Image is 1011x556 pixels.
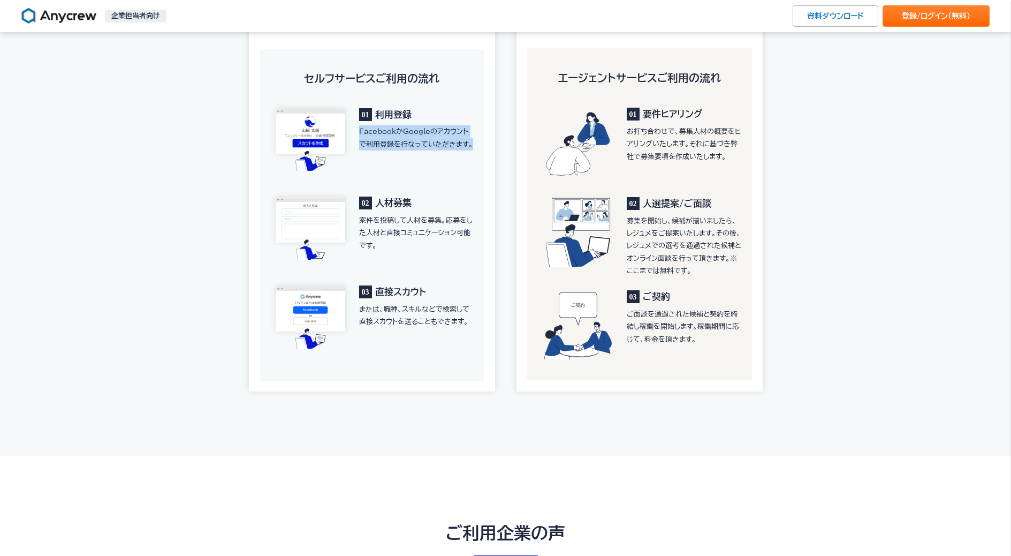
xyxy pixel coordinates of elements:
[359,108,474,122] p: 利用登録
[627,108,640,121] span: 01
[359,197,372,209] span: 02
[627,290,741,304] p: ご契約
[627,215,741,277] p: 募集を開始し、候補が揃いましたら、レジュメをご提案いたします。その後、レジュメでの選考を通過された候補とオンライン面談を行って頂きます。※ここまでは無料です。
[359,285,474,299] p: 直接スカウト
[3,268,10,275] input: エニィクルーのプライバシーポリシーに同意する*
[948,12,970,20] span: （無料）
[359,125,474,151] p: FacebookかGoogleのアカウントで利用登録を行なっていただきます。
[627,308,741,345] p: ご面談を通過された候補と契約を締結し稼働を開始します。稼働期間に応じて、料金を頂きます。
[21,7,96,25] img: Anycrew
[538,70,741,86] h5: エージェントサービス ご利用の流れ
[359,108,372,121] span: 01
[12,268,180,277] span: エニィクルーの に同意する
[793,5,878,27] a: 資料ダウンロード
[627,197,640,210] span: 02
[270,70,474,86] h5: セルフサービス ご利用の流れ
[627,197,741,211] p: 人選提案/ご面談
[359,214,474,252] p: 案件を投稿して人材を募集。応募をした人材と直接コミュニケーション可能です。
[883,5,990,27] a: 登録/ログイン（無料）
[359,303,474,328] p: または、職種、スキルなどで検索して直接スカウトを送ることもできます。
[359,196,474,210] p: 人材募集
[627,290,640,303] span: 03
[627,107,741,121] p: 要件ヒアリング
[359,285,372,298] span: 03
[65,268,140,277] a: プライバシーポリシー
[627,125,741,163] p: お打ち合わせで、募集人材の概要をヒアリングいたします。 それに基づき弊社で募集要項を作成いたします。
[105,10,166,22] p: 企業担当者向け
